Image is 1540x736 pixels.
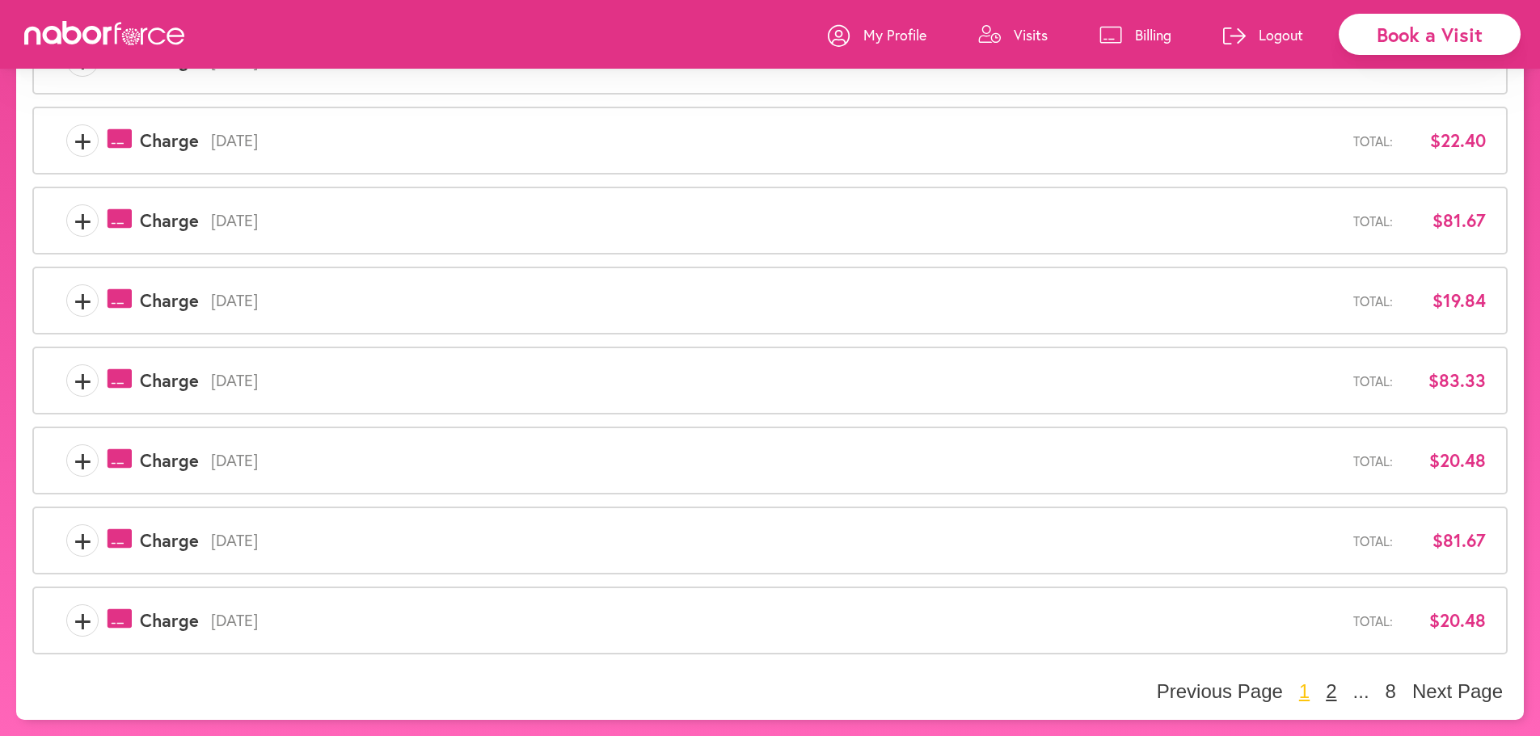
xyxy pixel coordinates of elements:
span: Charge [140,610,199,631]
button: Previous Page [1152,679,1288,704]
span: [DATE] [199,131,1353,150]
span: Charge [140,450,199,471]
span: [DATE] [199,451,1353,470]
span: Total: [1353,533,1393,549]
span: Charge [140,130,199,151]
span: + [67,284,98,317]
button: ... [1348,679,1374,704]
button: 2 [1321,679,1341,704]
span: $20.48 [1405,610,1486,631]
span: Charge [140,530,199,551]
a: Billing [1099,11,1171,59]
span: Total: [1353,213,1393,229]
span: [DATE] [199,611,1353,630]
span: $81.67 [1405,210,1486,231]
span: + [67,44,98,77]
span: Total: [1353,293,1393,309]
button: 8 [1381,679,1401,704]
span: + [67,364,98,397]
a: Visits [978,11,1048,59]
span: $83.33 [1405,370,1486,391]
p: Billing [1135,25,1171,44]
span: [DATE] [199,531,1353,550]
p: Visits [1014,25,1048,44]
a: Logout [1223,11,1303,59]
button: Next Page [1407,679,1508,704]
span: $81.67 [1405,530,1486,551]
span: + [67,444,98,477]
span: Total: [1353,133,1393,149]
span: + [67,604,98,637]
span: + [67,204,98,237]
span: Charge [140,290,199,311]
span: $22.40 [1405,130,1486,151]
span: [DATE] [199,291,1353,310]
p: My Profile [863,25,926,44]
span: Total: [1353,373,1393,389]
p: Logout [1259,25,1303,44]
span: Charge [140,50,199,71]
div: Book a Visit [1339,14,1521,55]
a: My Profile [828,11,926,59]
span: + [67,524,98,557]
button: 1 [1294,679,1314,704]
span: [DATE] [199,211,1353,230]
span: $19.84 [1405,290,1486,311]
span: + [67,124,98,157]
span: [DATE] [199,371,1353,390]
span: Charge [140,210,199,231]
span: Total: [1353,613,1393,629]
span: $20.48 [1405,450,1486,471]
span: Total: [1353,453,1393,469]
span: Charge [140,370,199,391]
